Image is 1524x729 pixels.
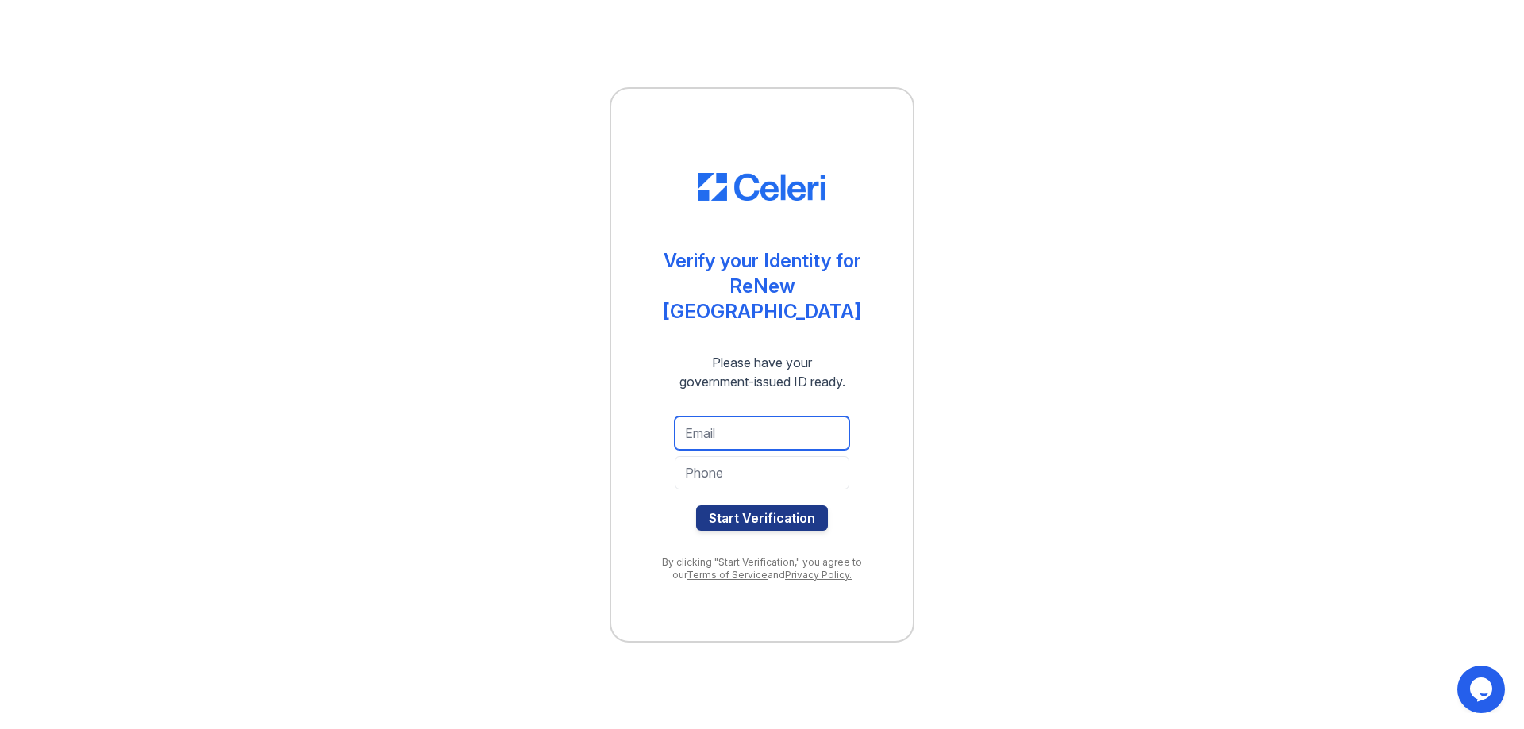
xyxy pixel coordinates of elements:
[675,456,849,489] input: Phone
[785,569,852,581] a: Privacy Policy.
[696,505,828,531] button: Start Verification
[643,556,881,581] div: By clicking "Start Verification," you agree to our and
[675,416,849,450] input: Email
[687,569,768,581] a: Terms of Service
[1457,666,1508,713] iframe: chat widget
[651,353,874,391] div: Please have your government-issued ID ready.
[643,248,881,324] div: Verify your Identity for ReNew [GEOGRAPHIC_DATA]
[698,173,825,201] img: CE_Logo_Blue-a8612792a0a2168367f1c8372b55b34899dd931a85d93a1a3d3e32e68fde9ad4.png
